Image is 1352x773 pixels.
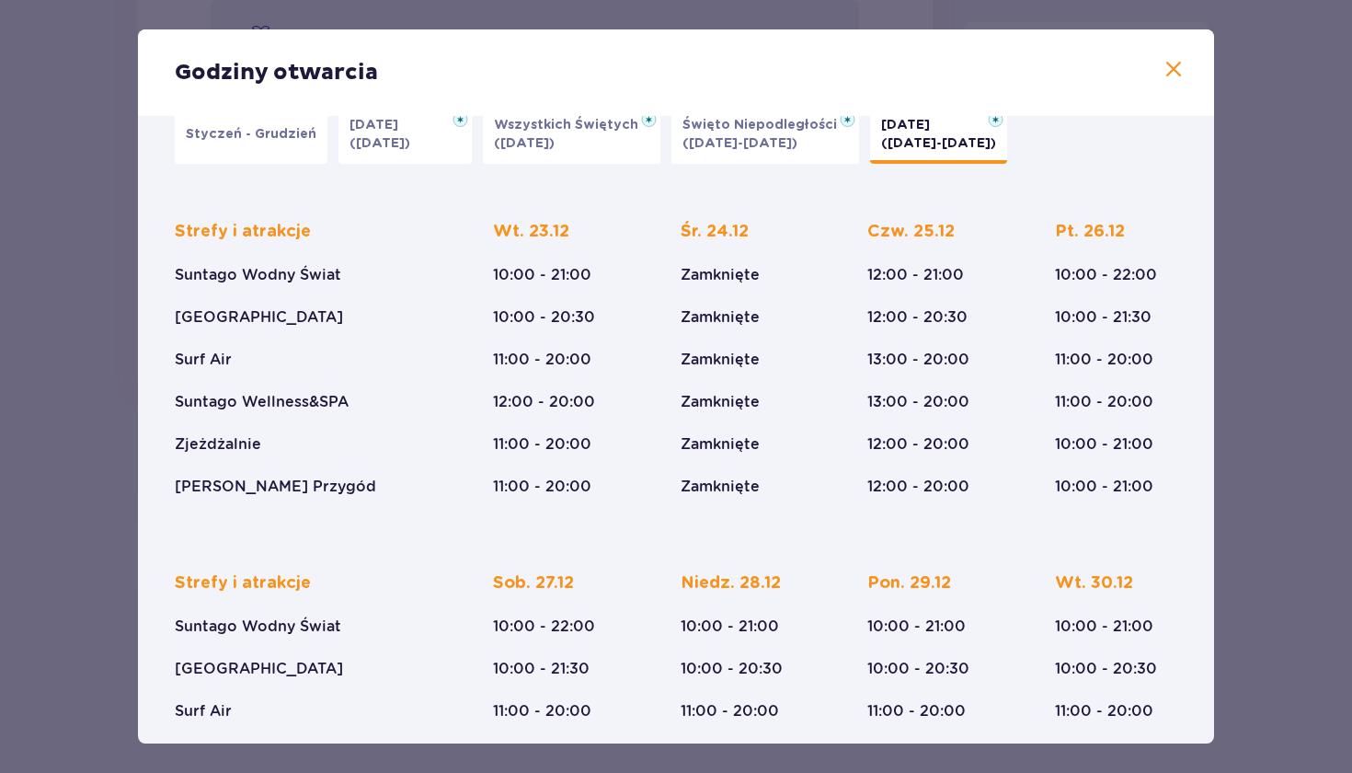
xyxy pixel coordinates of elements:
[681,617,779,637] p: 10:00 - 21:00
[493,659,590,679] p: 10:00 - 21:30
[867,701,966,721] p: 11:00 - 20:00
[681,307,760,328] p: Zamknięte
[671,109,859,164] button: Święto Niepodległości([DATE]-[DATE])
[881,116,941,134] p: [DATE]
[493,477,591,497] p: 11:00 - 20:00
[1055,350,1153,370] p: 11:00 - 20:00
[338,109,472,164] button: [DATE]([DATE])
[175,307,343,328] p: [GEOGRAPHIC_DATA]
[493,265,591,285] p: 10:00 - 21:00
[1055,572,1133,594] p: Wt. 30.12
[1055,265,1157,285] p: 10:00 - 22:00
[881,134,996,153] p: ([DATE]-[DATE])
[1055,617,1153,637] p: 10:00 - 21:00
[1055,392,1153,412] p: 11:00 - 20:00
[175,659,343,679] p: [GEOGRAPHIC_DATA]
[494,116,649,134] p: Wszystkich Świętych
[175,109,327,164] button: Styczeń - Grudzień
[186,125,316,144] p: Styczeń - Grudzień
[1055,659,1157,679] p: 10:00 - 20:30
[493,392,595,412] p: 12:00 - 20:00
[867,221,955,243] p: Czw. 25.12
[681,477,760,497] p: Zamknięte
[175,701,232,721] p: Surf Air
[681,659,783,679] p: 10:00 - 20:30
[349,134,410,153] p: ([DATE])
[175,434,261,455] p: Zjeżdżalnie
[681,392,760,412] p: Zamknięte
[493,434,591,455] p: 11:00 - 20:00
[493,617,595,637] p: 10:00 - 22:00
[493,221,569,243] p: Wt. 23.12
[681,572,781,594] p: Niedz. 28.12
[1055,307,1151,328] p: 10:00 - 21:30
[175,477,376,497] p: [PERSON_NAME] Przygód
[867,265,964,285] p: 12:00 - 21:00
[681,701,779,721] p: 11:00 - 20:00
[1055,434,1153,455] p: 10:00 - 21:00
[175,572,311,594] p: Strefy i atrakcje
[681,434,760,455] p: Zamknięte
[483,109,660,164] button: Wszystkich Świętych([DATE])
[1055,221,1125,243] p: Pt. 26.12
[493,701,591,721] p: 11:00 - 20:00
[867,392,969,412] p: 13:00 - 20:00
[867,477,969,497] p: 12:00 - 20:00
[681,265,760,285] p: Zamknięte
[1055,701,1153,721] p: 11:00 - 20:00
[349,116,409,134] p: [DATE]
[175,350,232,370] p: Surf Air
[494,134,555,153] p: ([DATE])
[867,350,969,370] p: 13:00 - 20:00
[681,221,749,243] p: Śr. 24.12
[175,265,341,285] p: Suntago Wodny Świat
[867,572,951,594] p: Pon. 29.12
[175,59,378,87] p: Godziny otwarcia
[175,617,341,637] p: Suntago Wodny Świat
[175,392,349,412] p: Suntago Wellness&SPA
[175,221,311,243] p: Strefy i atrakcje
[867,434,969,455] p: 12:00 - 20:00
[682,134,797,153] p: ([DATE]-[DATE])
[681,350,760,370] p: Zamknięte
[493,307,595,328] p: 10:00 - 20:30
[1055,477,1153,497] p: 10:00 - 21:00
[493,572,574,594] p: Sob. 27.12
[870,109,1007,164] button: [DATE]([DATE]-[DATE])
[682,116,848,134] p: Święto Niepodległości
[867,617,966,637] p: 10:00 - 21:00
[867,307,968,328] p: 12:00 - 20:30
[867,659,969,679] p: 10:00 - 20:30
[493,350,591,370] p: 11:00 - 20:00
